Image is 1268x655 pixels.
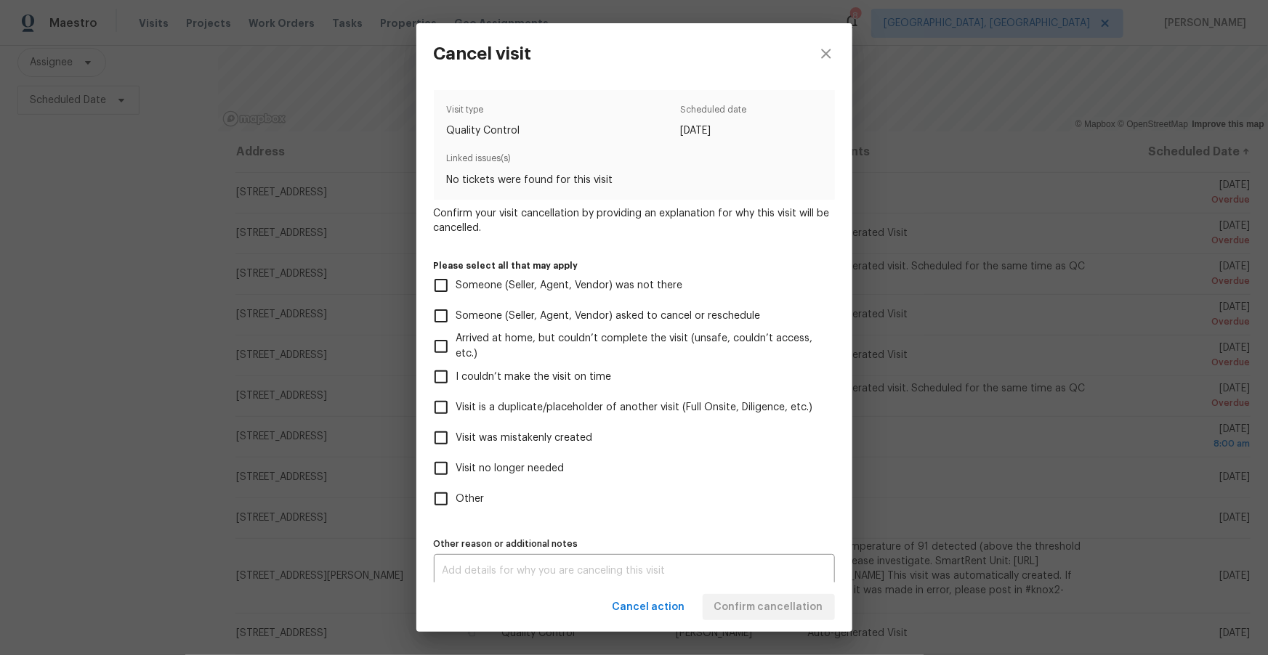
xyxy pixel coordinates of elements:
button: close [800,23,852,84]
span: Other [456,492,485,507]
span: Visit no longer needed [456,461,565,476]
label: Please select all that may apply [434,261,835,270]
span: Someone (Seller, Agent, Vendor) asked to cancel or reschedule [456,309,761,324]
span: Cancel action [613,598,685,617]
span: Visit was mistakenly created [456,431,593,446]
span: Quality Control [446,123,520,138]
span: Linked issues(s) [446,151,822,172]
span: No tickets were found for this visit [446,173,822,187]
span: Visit type [446,102,520,123]
span: Arrived at home, but couldn’t complete the visit (unsafe, couldn’t access, etc.) [456,331,823,362]
span: Visit is a duplicate/placeholder of another visit (Full Onsite, Diligence, etc.) [456,400,813,415]
span: I couldn’t make the visit on time [456,370,612,385]
h3: Cancel visit [434,44,532,64]
span: Someone (Seller, Agent, Vendor) was not there [456,278,683,293]
label: Other reason or additional notes [434,540,835,548]
button: Cancel action [607,594,691,621]
span: Scheduled date [681,102,747,123]
span: Confirm your visit cancellation by providing an explanation for why this visit will be cancelled. [434,206,835,235]
span: [DATE] [681,123,747,138]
